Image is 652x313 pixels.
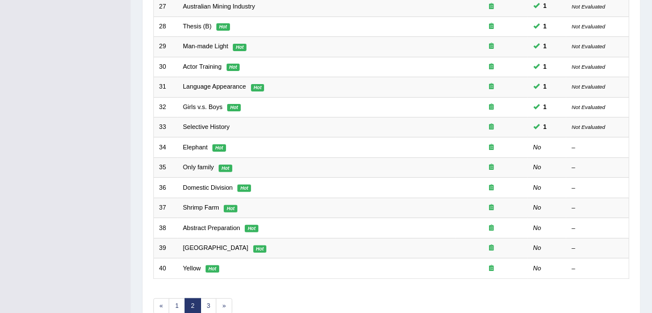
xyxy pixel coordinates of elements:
em: Hot [227,64,240,71]
td: 28 [153,16,178,36]
em: Hot [227,104,241,111]
em: Hot [206,265,219,273]
a: Australian Mining Industry [183,3,255,10]
span: You can still take this question [540,102,550,112]
div: Exam occurring question [461,183,523,193]
span: You can still take this question [540,62,550,72]
em: No [533,164,541,170]
div: Exam occurring question [461,123,523,132]
em: Hot [212,144,226,152]
small: Not Evaluated [572,84,605,90]
div: – [572,163,624,172]
small: Not Evaluated [572,43,605,49]
td: 34 [153,137,178,157]
div: Exam occurring question [461,62,523,72]
div: – [572,143,624,152]
a: Actor Training [183,63,221,70]
small: Not Evaluated [572,104,605,110]
div: Exam occurring question [461,224,523,233]
a: Thesis (B) [183,23,211,30]
div: Exam occurring question [461,203,523,212]
a: Language Appearance [183,83,246,90]
td: 40 [153,258,178,278]
span: You can still take this question [540,41,550,52]
div: Exam occurring question [461,2,523,11]
div: – [572,244,624,253]
em: Hot [216,23,230,31]
div: Exam occurring question [461,264,523,273]
td: 39 [153,238,178,258]
em: No [533,224,541,231]
a: Elephant [183,144,208,151]
small: Not Evaluated [572,23,605,30]
em: Hot [233,44,246,51]
div: Exam occurring question [461,42,523,51]
small: Not Evaluated [572,124,605,130]
td: 36 [153,178,178,198]
div: – [572,203,624,212]
em: No [533,204,541,211]
a: [GEOGRAPHIC_DATA] [183,244,248,251]
td: 38 [153,218,178,238]
em: Hot [224,205,237,212]
td: 29 [153,37,178,57]
div: Exam occurring question [461,82,523,91]
a: Selective History [183,123,229,130]
td: 35 [153,157,178,177]
em: No [533,244,541,251]
em: Hot [237,185,251,192]
a: Abstract Preparation [183,224,240,231]
td: 30 [153,57,178,77]
em: No [533,184,541,191]
div: – [572,183,624,193]
a: Domestic Division [183,184,233,191]
a: Yellow [183,265,201,272]
em: No [533,144,541,151]
a: Only family [183,164,214,170]
td: 37 [153,198,178,218]
div: Exam occurring question [461,103,523,112]
span: You can still take this question [540,82,550,92]
div: – [572,264,624,273]
em: Hot [219,165,232,172]
div: Exam occurring question [461,22,523,31]
a: Girls v.s. Boys [183,103,223,110]
em: Hot [251,84,265,91]
em: Hot [245,225,258,232]
div: – [572,224,624,233]
a: Shrimp Farm [183,204,219,211]
span: You can still take this question [540,122,550,132]
small: Not Evaluated [572,64,605,70]
td: 33 [153,118,178,137]
div: Exam occurring question [461,143,523,152]
td: 32 [153,97,178,117]
div: Exam occurring question [461,163,523,172]
div: Exam occurring question [461,244,523,253]
em: Hot [253,245,267,253]
a: Man-made Light [183,43,228,49]
span: You can still take this question [540,1,550,11]
em: No [533,265,541,272]
td: 31 [153,77,178,97]
span: You can still take this question [540,22,550,32]
small: Not Evaluated [572,3,605,10]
